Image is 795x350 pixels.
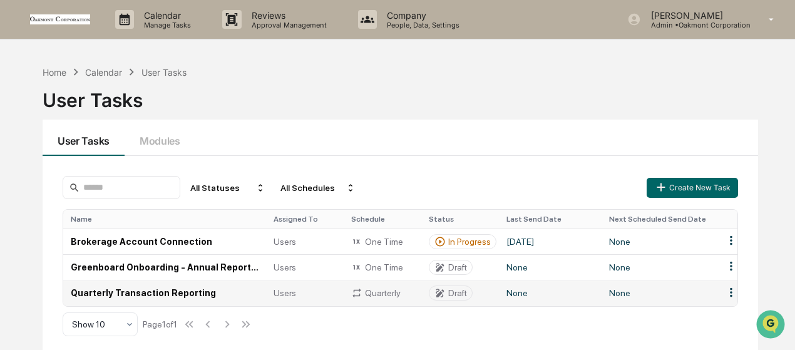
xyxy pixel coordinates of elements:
span: Users [274,237,296,247]
p: Approval Management [242,21,333,29]
p: People, Data, Settings [377,21,466,29]
th: Status [421,210,499,229]
span: Attestations [103,157,155,170]
td: None [499,281,602,306]
p: Company [377,10,466,21]
div: All Statuses [185,178,270,198]
div: Page 1 of 1 [143,319,177,329]
p: [PERSON_NAME] [641,10,751,21]
img: 1746055101610-c473b297-6a78-478c-a979-82029cc54cd1 [13,95,35,118]
span: Users [274,262,296,272]
th: Assigned To [266,210,344,229]
td: None [602,281,717,306]
div: We're available if you need us! [43,108,158,118]
div: Draft [448,262,467,272]
p: How can we help? [13,26,228,46]
a: 🖐️Preclearance [8,152,86,175]
div: 🗄️ [91,158,101,168]
div: Quarterly [351,287,414,299]
span: Users [274,288,296,298]
td: Brokerage Account Connection [63,229,266,254]
div: 🖐️ [13,158,23,168]
div: Start new chat [43,95,205,108]
p: Admin • Oakmont Corporation [641,21,751,29]
th: Schedule [344,210,421,229]
img: logo [30,14,90,24]
td: Greenboard Onboarding - Annual Reporting [63,254,266,280]
div: All Schedules [275,178,361,198]
th: Last Send Date [499,210,602,229]
td: None [602,229,717,254]
div: 🔎 [13,182,23,192]
a: Powered byPylon [88,211,151,221]
th: Next Scheduled Send Date [602,210,717,229]
p: Manage Tasks [134,21,197,29]
td: [DATE] [499,229,602,254]
div: Calendar [85,67,122,78]
td: None [602,254,717,280]
td: None [499,254,602,280]
div: User Tasks [141,67,187,78]
th: Name [63,210,266,229]
button: Create New Task [647,178,738,198]
button: Start new chat [213,99,228,114]
button: User Tasks [43,120,125,156]
td: Quarterly Transaction Reporting [63,281,266,306]
div: One Time [351,236,414,247]
p: Calendar [134,10,197,21]
span: Data Lookup [25,181,79,193]
button: Modules [125,120,195,156]
a: 🔎Data Lookup [8,176,84,198]
div: Draft [448,288,467,298]
div: One Time [351,262,414,273]
p: Reviews [242,10,333,21]
a: 🗄️Attestations [86,152,160,175]
iframe: Open customer support [755,309,789,342]
div: Home [43,67,66,78]
div: User Tasks [43,79,758,111]
div: In Progress [448,237,491,247]
span: Pylon [125,212,151,221]
span: Preclearance [25,157,81,170]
